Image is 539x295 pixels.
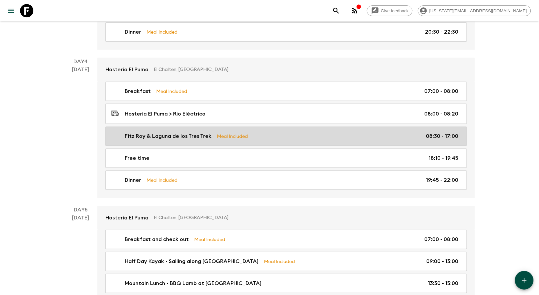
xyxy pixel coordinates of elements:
a: Hostería El PumaEl Chalten, [GEOGRAPHIC_DATA] [97,58,475,82]
button: menu [4,4,17,17]
p: El Chalten, [GEOGRAPHIC_DATA] [154,214,462,221]
p: Meal Included [194,236,225,243]
a: DinnerMeal Included20:30 - 22:30 [105,22,467,42]
p: 19:45 - 22:00 [426,176,459,184]
p: 07:00 - 08:00 [425,87,459,95]
a: Mountain Lunch - BBQ Lamb at [GEOGRAPHIC_DATA]13:30 - 15:00 [105,274,467,293]
a: Hosteria El Puma > Rio Eléctrico08:00 - 08:20 [105,104,467,124]
p: Mountain Lunch - BBQ Lamb at [GEOGRAPHIC_DATA] [125,279,261,287]
p: Meal Included [264,258,295,265]
a: Give feedback [367,5,413,16]
div: [US_STATE][EMAIL_ADDRESS][DOMAIN_NAME] [418,5,531,16]
p: Breakfast and check out [125,235,189,243]
a: DinnerMeal Included19:45 - 22:00 [105,170,467,190]
a: Hostería El PumaEl Chalten, [GEOGRAPHIC_DATA] [97,206,475,230]
p: Hostería El Puma [105,66,148,74]
p: 09:00 - 13:00 [427,257,459,265]
p: 07:00 - 08:00 [425,235,459,243]
p: Meal Included [217,133,248,140]
p: 08:30 - 17:00 [426,132,459,140]
div: [DATE] [72,66,89,198]
button: search adventures [330,4,343,17]
p: 13:30 - 15:00 [428,279,459,287]
a: Free time18:10 - 19:45 [105,148,467,168]
a: Half Day Kayak - Sailing along [GEOGRAPHIC_DATA]Meal Included09:00 - 13:00 [105,252,467,271]
p: Hostería El Puma [105,214,148,222]
p: Meal Included [146,28,177,36]
a: Fitz Roy & Laguna de los Tres TrekMeal Included08:30 - 17:00 [105,127,467,146]
p: Meal Included [156,88,187,95]
p: 08:00 - 08:20 [425,110,459,118]
p: Hosteria El Puma > Rio Eléctrico [125,110,205,118]
p: Day 4 [64,58,97,66]
a: Breakfast and check outMeal Included07:00 - 08:00 [105,230,467,249]
p: Half Day Kayak - Sailing along [GEOGRAPHIC_DATA] [125,257,258,265]
span: Give feedback [377,8,412,13]
p: 18:10 - 19:45 [429,154,459,162]
a: BreakfastMeal Included07:00 - 08:00 [105,82,467,101]
p: Meal Included [146,176,177,184]
p: Breakfast [125,87,151,95]
p: Dinner [125,28,141,36]
p: Free time [125,154,149,162]
p: Day 5 [64,206,97,214]
p: 20:30 - 22:30 [425,28,459,36]
span: [US_STATE][EMAIL_ADDRESS][DOMAIN_NAME] [426,8,531,13]
p: El Chalten, [GEOGRAPHIC_DATA] [154,66,462,73]
p: Fitz Roy & Laguna de los Tres Trek [125,132,211,140]
p: Dinner [125,176,141,184]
